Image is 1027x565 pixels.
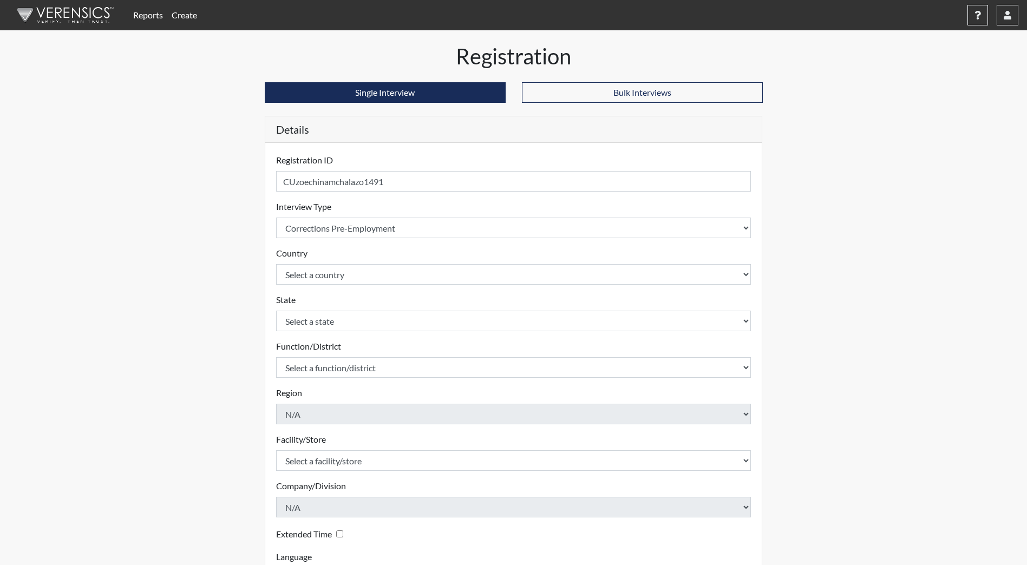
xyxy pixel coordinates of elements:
button: Bulk Interviews [522,82,763,103]
button: Single Interview [265,82,506,103]
div: Checking this box will provide the interviewee with an accomodation of extra time to answer each ... [276,526,348,542]
input: Insert a Registration ID, which needs to be a unique alphanumeric value for each interviewee [276,171,751,192]
a: Reports [129,4,167,26]
label: Registration ID [276,154,333,167]
h5: Details [265,116,762,143]
h1: Registration [265,43,763,69]
label: Extended Time [276,528,332,541]
label: Company/Division [276,479,346,492]
label: Region [276,386,302,399]
label: Facility/Store [276,433,326,446]
label: Interview Type [276,200,331,213]
label: Country [276,247,308,260]
label: State [276,293,296,306]
label: Function/District [276,340,341,353]
a: Create [167,4,201,26]
label: Language [276,550,312,563]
